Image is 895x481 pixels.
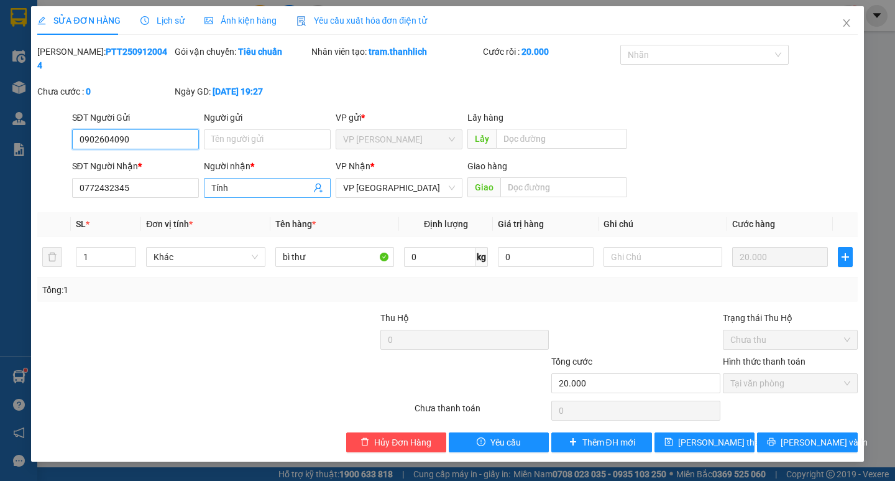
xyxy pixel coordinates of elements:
[360,437,369,447] span: delete
[838,247,853,267] button: plus
[475,247,488,267] span: kg
[343,130,455,149] span: VP Phan Thiết
[275,247,394,267] input: VD: Bàn, Ghế
[9,73,103,99] div: Gửi: VP [PERSON_NAME]
[140,16,149,25] span: clock-circle
[311,45,480,58] div: Nhân viên tạo:
[732,247,828,267] input: 0
[204,16,213,25] span: picture
[781,436,868,449] span: [PERSON_NAME] và In
[204,111,331,124] div: Người gửi
[582,436,635,449] span: Thêm ĐH mới
[829,6,864,41] button: Close
[70,52,163,66] text: PTT2509120044
[678,436,778,449] span: [PERSON_NAME] thay đổi
[730,374,850,393] span: Tại văn phòng
[654,432,755,452] button: save[PERSON_NAME] thay đổi
[730,330,850,349] span: Chưa thu
[204,16,277,26] span: Ảnh kiện hàng
[37,16,120,26] span: SỬA ĐƠN HÀNG
[496,129,627,149] input: Dọc đường
[732,219,775,229] span: Cước hàng
[599,212,727,236] th: Ghi chú
[842,18,851,28] span: close
[343,179,455,197] span: VP Đà Lạt
[346,432,446,452] button: deleteHủy Đơn Hàng
[467,177,500,197] span: Giao
[140,16,185,26] span: Lịch sử
[42,283,346,297] div: Tổng: 1
[424,219,468,229] span: Định lượng
[723,357,805,367] label: Hình thức thanh toán
[313,183,323,193] span: user-add
[109,73,223,99] div: Nhận: VP [GEOGRAPHIC_DATA]
[37,85,172,98] div: Chưa cước :
[42,247,62,267] button: delete
[723,311,858,325] div: Trạng thái Thu Hộ
[175,45,310,58] div: Gói vận chuyển:
[37,45,172,72] div: [PERSON_NAME]:
[296,16,306,26] img: icon
[664,437,673,447] span: save
[336,111,462,124] div: VP gửi
[767,437,776,447] span: printer
[551,432,651,452] button: plusThêm ĐH mới
[86,86,91,96] b: 0
[72,111,199,124] div: SĐT Người Gửi
[500,177,627,197] input: Dọc đường
[146,219,193,229] span: Đơn vị tính
[498,219,544,229] span: Giá trị hàng
[72,159,199,173] div: SĐT Người Nhận
[336,161,370,171] span: VP Nhận
[521,47,549,57] b: 20.000
[204,159,331,173] div: Người nhận
[380,313,409,323] span: Thu Hộ
[154,248,257,266] span: Khác
[467,113,503,123] span: Lấy hàng
[175,85,310,98] div: Ngày GD:
[449,432,549,452] button: exclamation-circleYêu cầu
[604,247,722,267] input: Ghi Chú
[569,437,577,447] span: plus
[275,219,316,229] span: Tên hàng
[37,16,46,25] span: edit
[413,401,551,423] div: Chưa thanh toán
[477,437,485,447] span: exclamation-circle
[757,432,857,452] button: printer[PERSON_NAME] và In
[296,16,428,26] span: Yêu cầu xuất hóa đơn điện tử
[551,357,592,367] span: Tổng cước
[467,161,507,171] span: Giao hàng
[374,436,431,449] span: Hủy Đơn Hàng
[213,86,263,96] b: [DATE] 19:27
[838,252,852,262] span: plus
[483,45,618,58] div: Cước rồi :
[369,47,427,57] b: tram.thanhlich
[490,436,521,449] span: Yêu cầu
[467,129,496,149] span: Lấy
[238,47,282,57] b: Tiêu chuẩn
[76,219,86,229] span: SL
